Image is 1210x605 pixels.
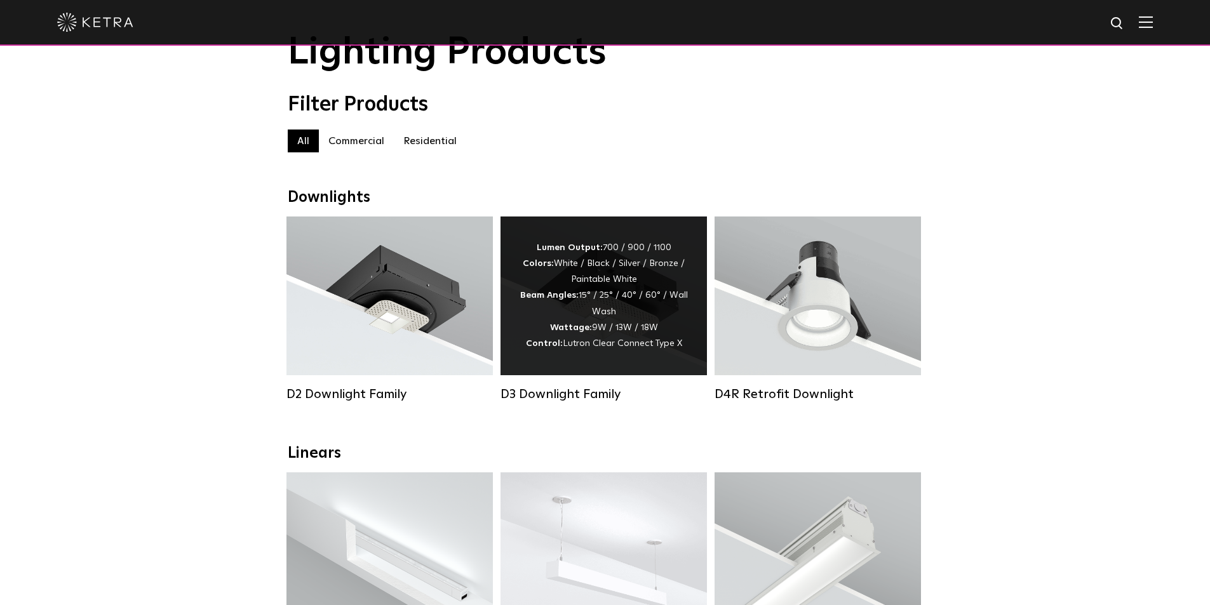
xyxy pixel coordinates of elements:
[286,216,493,402] a: D2 Downlight Family Lumen Output:1200Colors:White / Black / Gloss Black / Silver / Bronze / Silve...
[286,387,493,402] div: D2 Downlight Family
[550,323,592,332] strong: Wattage:
[537,243,603,252] strong: Lumen Output:
[526,339,563,348] strong: Control:
[520,291,579,300] strong: Beam Angles:
[715,216,921,402] a: D4R Retrofit Downlight Lumen Output:800Colors:White / BlackBeam Angles:15° / 25° / 40° / 60°Watta...
[563,339,682,348] span: Lutron Clear Connect Type X
[288,34,607,72] span: Lighting Products
[501,216,707,402] a: D3 Downlight Family Lumen Output:700 / 900 / 1100Colors:White / Black / Silver / Bronze / Paintab...
[288,93,923,117] div: Filter Products
[1110,16,1126,32] img: search icon
[288,444,923,463] div: Linears
[288,130,319,152] label: All
[319,130,394,152] label: Commercial
[288,189,923,207] div: Downlights
[520,240,688,352] div: 700 / 900 / 1100 White / Black / Silver / Bronze / Paintable White 15° / 25° / 40° / 60° / Wall W...
[394,130,466,152] label: Residential
[57,13,133,32] img: ketra-logo-2019-white
[523,259,554,268] strong: Colors:
[501,387,707,402] div: D3 Downlight Family
[1139,16,1153,28] img: Hamburger%20Nav.svg
[715,387,921,402] div: D4R Retrofit Downlight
